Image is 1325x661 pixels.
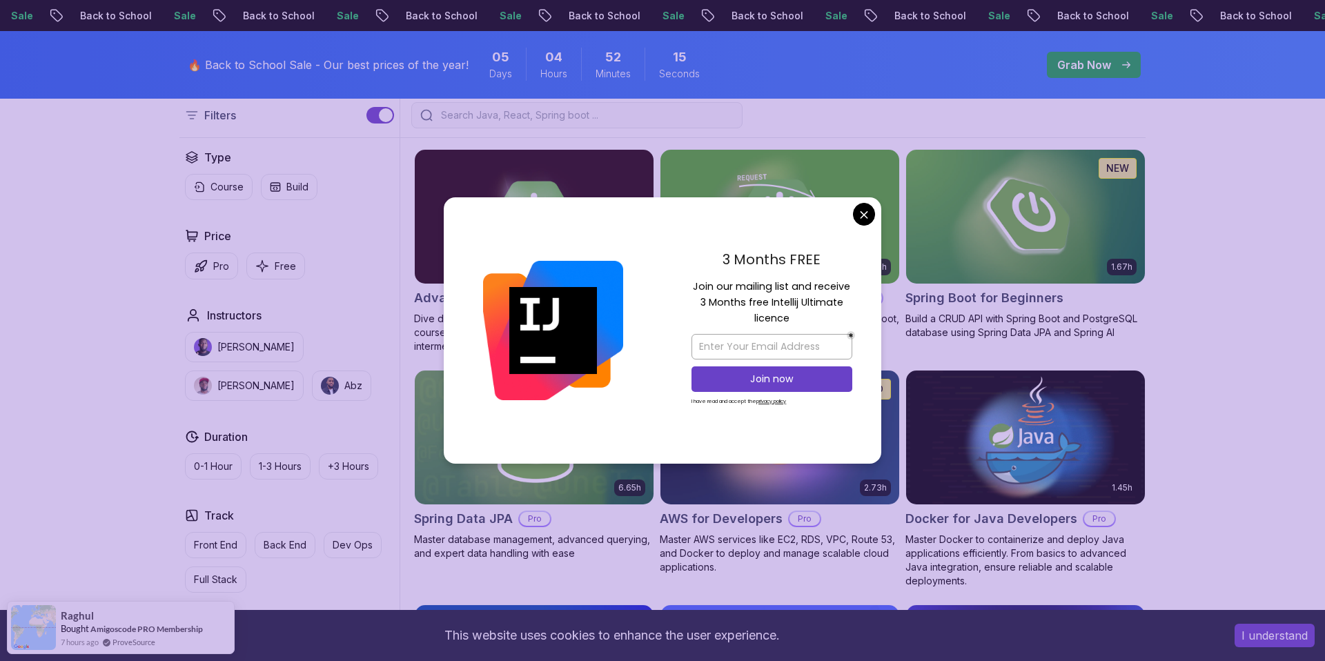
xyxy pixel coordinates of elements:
[204,149,231,166] h2: Type
[261,174,317,200] button: Build
[660,370,900,574] a: AWS for Developers card2.73hJUST RELEASEDAWS for DevelopersProMaster AWS services like EC2, RDS, ...
[185,566,246,593] button: Full Stack
[210,180,244,194] p: Course
[905,149,1146,339] a: Spring Boot for Beginners card1.67hNEWSpring Boot for BeginnersBuild a CRUD API with Spring Boot ...
[185,371,304,401] button: instructor img[PERSON_NAME]
[644,9,688,23] p: Sale
[520,512,550,526] p: Pro
[61,610,94,622] span: Raghul
[415,371,654,504] img: Spring Data JPA card
[185,532,246,558] button: Front End
[660,509,783,529] h2: AWS for Developers
[207,307,262,324] h2: Instructors
[673,48,687,67] span: 15 Seconds
[415,150,654,284] img: Advanced Spring Boot card
[61,623,89,634] span: Bought
[318,9,362,23] p: Sale
[312,371,371,401] button: instructor imgAbz
[905,370,1146,588] a: Docker for Java Developers card1.45hDocker for Java DevelopersProMaster Docker to containerize an...
[155,9,199,23] p: Sale
[204,428,248,445] h2: Duration
[807,9,851,23] p: Sale
[185,174,253,200] button: Course
[246,253,305,279] button: Free
[605,48,621,67] span: 52 Minutes
[275,259,296,273] p: Free
[905,312,1146,339] p: Build a CRUD API with Spring Boot and PostgreSQL database using Spring Data JPA and Spring AI
[789,512,820,526] p: Pro
[492,48,509,67] span: 5 Days
[194,573,237,586] p: Full Stack
[1235,624,1315,647] button: Accept cookies
[414,533,654,560] p: Master database management, advanced querying, and expert data handling with ease
[906,150,1145,284] img: Spring Boot for Beginners card
[1057,57,1111,73] p: Grab Now
[414,509,513,529] h2: Spring Data JPA
[194,460,233,473] p: 0-1 Hour
[213,259,229,273] p: Pro
[194,538,237,552] p: Front End
[489,67,512,81] span: Days
[660,149,900,353] a: Building APIs with Spring Boot card3.30hBuilding APIs with Spring BootProLearn to build robust, s...
[970,9,1014,23] p: Sale
[194,338,212,356] img: instructor img
[328,460,369,473] p: +3 Hours
[414,149,654,353] a: Advanced Spring Boot card5.18hAdvanced Spring BootProDive deep into Spring Boot with our advanced...
[333,538,373,552] p: Dev Ops
[659,67,700,81] span: Seconds
[905,288,1063,308] h2: Spring Boot for Beginners
[438,108,734,122] input: Search Java, React, Spring boot ...
[414,288,552,308] h2: Advanced Spring Boot
[1084,512,1115,526] p: Pro
[185,453,242,480] button: 0-1 Hour
[387,9,481,23] p: Back to School
[321,377,339,395] img: instructor img
[660,533,900,574] p: Master AWS services like EC2, RDS, VPC, Route 53, and Docker to deploy and manage scalable cloud ...
[112,636,155,648] a: ProveSource
[217,379,295,393] p: [PERSON_NAME]
[255,532,315,558] button: Back End
[185,332,304,362] button: instructor img[PERSON_NAME]
[185,253,238,279] button: Pro
[905,509,1077,529] h2: Docker for Java Developers
[713,9,807,23] p: Back to School
[204,507,234,524] h2: Track
[188,57,469,73] p: 🔥 Back to School Sale - Our best prices of the year!
[550,9,644,23] p: Back to School
[286,180,308,194] p: Build
[204,107,236,124] p: Filters
[264,538,306,552] p: Back End
[864,482,887,493] p: 2.73h
[414,370,654,560] a: Spring Data JPA card6.65hNEWSpring Data JPAProMaster database management, advanced querying, and ...
[61,636,99,648] span: 7 hours ago
[1132,9,1177,23] p: Sale
[906,371,1145,504] img: Docker for Java Developers card
[618,482,641,493] p: 6.65h
[1201,9,1295,23] p: Back to School
[324,532,382,558] button: Dev Ops
[1106,161,1129,175] p: NEW
[1039,9,1132,23] p: Back to School
[204,228,231,244] h2: Price
[259,460,302,473] p: 1-3 Hours
[1111,262,1132,273] p: 1.67h
[540,67,567,81] span: Hours
[596,67,631,81] span: Minutes
[217,340,295,354] p: [PERSON_NAME]
[224,9,318,23] p: Back to School
[11,605,56,650] img: provesource social proof notification image
[319,453,378,480] button: +3 Hours
[1112,482,1132,493] p: 1.45h
[61,9,155,23] p: Back to School
[876,9,970,23] p: Back to School
[545,48,562,67] span: 4 Hours
[414,312,654,353] p: Dive deep into Spring Boot with our advanced course, designed to take your skills from intermedia...
[90,624,203,634] a: Amigoscode PRO Membership
[194,377,212,395] img: instructor img
[481,9,525,23] p: Sale
[344,379,362,393] p: Abz
[250,453,311,480] button: 1-3 Hours
[905,533,1146,588] p: Master Docker to containerize and deploy Java applications efficiently. From basics to advanced J...
[10,620,1214,651] div: This website uses cookies to enhance the user experience.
